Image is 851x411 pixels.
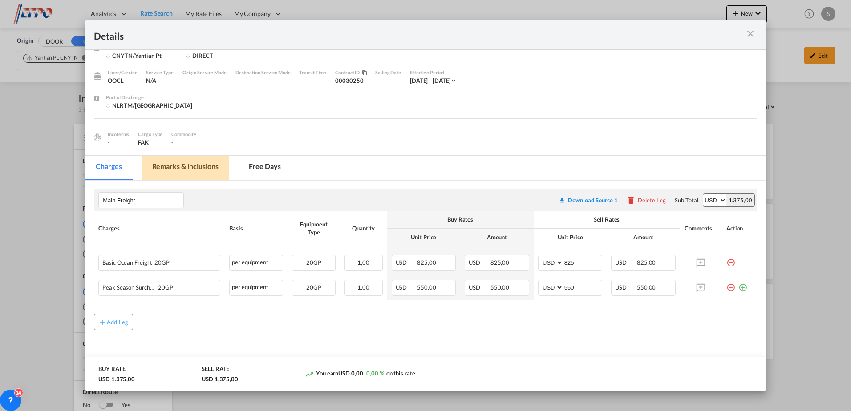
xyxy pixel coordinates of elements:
div: per equipment [229,280,283,296]
md-icon: icon-minus-circle-outline red-400-fg [726,280,735,289]
th: Amount [460,229,534,246]
div: Origin Service Mode [182,68,227,77]
md-icon: icon-trending-up [305,370,314,379]
md-tab-item: Free days [238,156,292,180]
div: Details [94,29,691,40]
div: You earn on this rate [305,369,415,379]
span: - [171,139,174,146]
div: 00030250 [335,68,375,93]
md-icon: icon-plus-circle-outline green-400-fg [738,280,747,289]
th: Unit Price [387,229,461,246]
span: USD [615,259,636,266]
div: - [108,138,129,146]
button: Delete Leg [627,197,666,204]
div: NLRTM/Rotterdam [106,101,192,109]
span: 1,00 [357,284,369,291]
img: cargo.png [93,132,102,142]
span: 20GP [152,259,170,266]
span: 20GP [306,284,321,291]
div: Sell Rates [538,215,676,223]
span: USD [615,284,636,291]
div: Sailing Date [375,68,401,77]
div: 1.375,00 [726,194,754,206]
div: Destination Service Mode [235,68,291,77]
span: 20GP [306,259,321,266]
div: Basic Ocean Freight [102,255,188,266]
md-tab-item: Remarks & Inclusions [142,156,229,180]
div: Download Source 1 [568,197,618,204]
div: Download original source rate sheet [554,197,622,204]
div: 00030250 [335,77,366,85]
span: USD [469,284,489,291]
button: Download original source rate sheet [554,192,622,208]
div: Port of Discharge [106,93,192,101]
div: - [235,77,291,85]
div: Quantity [344,224,383,232]
div: Contract / Rate Agreement / Tariff / Spot Pricing Reference Number [335,68,366,77]
md-icon: icon-plus md-link-fg s20 [98,318,107,326]
div: Basis [229,224,283,232]
div: Delete Leg [638,197,666,204]
div: Download original source rate sheet [559,197,618,204]
span: 550,00 [490,284,509,291]
div: Cargo Type [138,130,162,138]
md-icon: icon-download [559,197,566,204]
span: USD [396,259,416,266]
md-icon: icon-chevron-down [450,77,457,84]
div: BUY RATE [98,365,125,375]
div: Sub Total [675,196,698,204]
div: Charges [98,224,220,232]
th: Amount [607,229,680,246]
span: 550,00 [637,284,656,291]
div: per equipment [229,255,283,271]
div: 23 Aug 2025 - 31 Aug 2025 [410,77,451,85]
md-icon: icon-minus-circle-outline red-400-fg [726,255,735,264]
div: Effective Period [410,68,457,77]
md-tab-item: Charges [85,156,132,180]
span: 825,00 [490,259,509,266]
md-icon: icon-close m-3 fg-AAA8AD cursor [745,28,756,39]
input: 550 [563,280,602,294]
span: USD [469,259,489,266]
span: 0,00 % [366,370,384,377]
div: Add Leg [107,319,128,325]
div: Commodity [171,130,196,138]
md-icon: icon-delete [627,196,636,205]
input: Leg Name [103,193,183,207]
th: Comments [680,211,722,246]
span: 825,00 [637,259,656,266]
span: USD [396,284,416,291]
input: 825 [563,255,602,269]
span: 825,00 [417,259,436,266]
span: 1,00 [357,259,369,266]
md-pagination-wrapper: Use the left and right arrow keys to navigate between tabs [85,156,300,180]
div: Peak Season Surcharge [102,280,188,291]
span: USD 0,00 [338,370,363,377]
div: FAK [138,138,162,146]
div: Service Type [146,68,174,77]
th: Action [722,211,757,246]
div: Incoterms [108,130,129,138]
div: Liner/Carrier [108,68,137,77]
div: USD 1.375,00 [202,375,238,383]
div: Equipment Type [292,220,336,236]
div: - [375,77,401,85]
div: - [299,77,326,85]
div: USD 1.375,00 [98,375,135,383]
div: - [182,77,227,85]
div: OOCL [108,77,137,85]
div: Transit Time [299,68,326,77]
div: Buy Rates [392,215,529,223]
div: SELL RATE [202,365,229,375]
span: N/A [146,77,156,84]
div: CNYTN/Yantian Pt [106,52,177,60]
div: DIRECT [186,52,257,60]
th: Unit Price [534,229,607,246]
md-dialog: Port of Loading ... [85,20,766,391]
button: Add Leg [94,314,133,330]
span: 550,00 [417,284,436,291]
md-icon: icon-content-copy [360,70,366,76]
span: 20GP [156,284,173,291]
